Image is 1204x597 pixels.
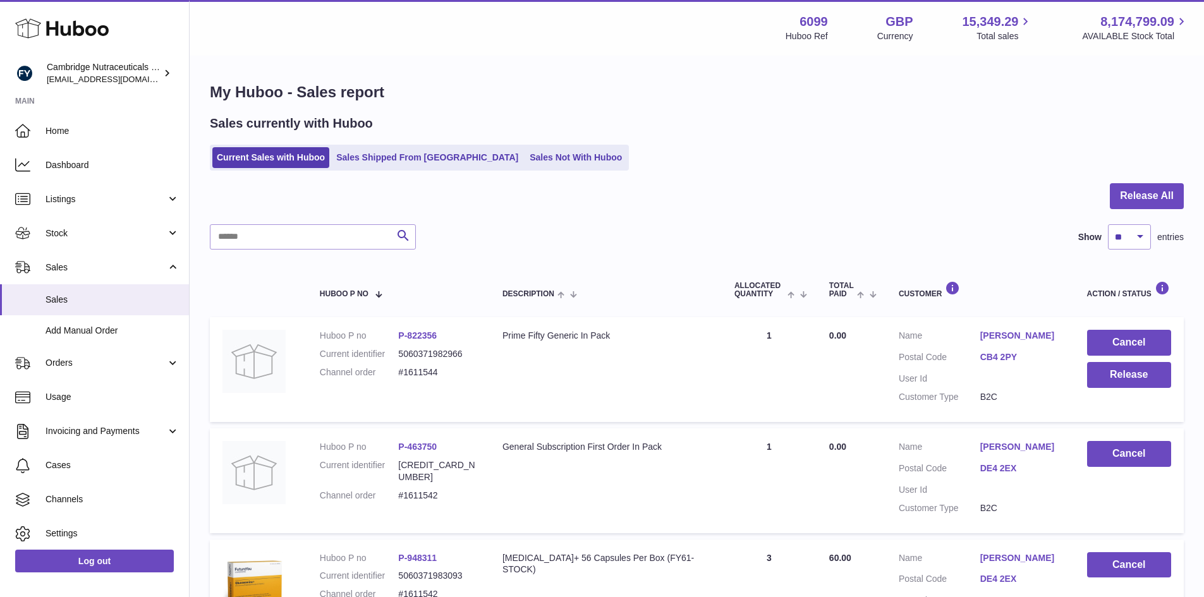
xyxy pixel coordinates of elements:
[398,553,437,563] a: P-948311
[1082,13,1189,42] a: 8,174,799.09 AVAILABLE Stock Total
[980,573,1062,585] a: DE4 2EX
[980,552,1062,564] a: [PERSON_NAME]
[46,459,179,471] span: Cases
[320,459,399,483] dt: Current identifier
[800,13,828,30] strong: 6099
[46,193,166,205] span: Listings
[320,330,399,342] dt: Huboo P no
[46,227,166,239] span: Stock
[222,330,286,393] img: no-photo.jpg
[525,147,626,168] a: Sales Not With Huboo
[502,330,709,342] div: Prime Fifty Generic In Pack
[332,147,523,168] a: Sales Shipped From [GEOGRAPHIC_DATA]
[1082,30,1189,42] span: AVAILABLE Stock Total
[734,282,784,298] span: ALLOCATED Quantity
[980,330,1062,342] a: [PERSON_NAME]
[1087,552,1171,578] button: Cancel
[1087,441,1171,467] button: Cancel
[46,262,166,274] span: Sales
[786,30,828,42] div: Huboo Ref
[398,442,437,452] a: P-463750
[899,441,980,456] dt: Name
[899,484,980,496] dt: User Id
[398,330,437,341] a: P-822356
[899,573,980,588] dt: Postal Code
[46,159,179,171] span: Dashboard
[15,550,174,572] a: Log out
[15,64,34,83] img: huboo@camnutra.com
[980,441,1062,453] a: [PERSON_NAME]
[398,570,477,582] dd: 5060371983093
[962,13,1033,42] a: 15,349.29 Total sales
[899,281,1062,298] div: Customer
[1087,362,1171,388] button: Release
[1087,330,1171,356] button: Cancel
[320,348,399,360] dt: Current identifier
[829,553,851,563] span: 60.00
[962,13,1018,30] span: 15,349.29
[899,462,980,478] dt: Postal Code
[47,74,186,84] span: [EMAIL_ADDRESS][DOMAIN_NAME]
[46,294,179,306] span: Sales
[829,282,854,298] span: Total paid
[320,366,399,378] dt: Channel order
[212,147,329,168] a: Current Sales with Huboo
[46,493,179,505] span: Channels
[899,502,980,514] dt: Customer Type
[46,425,166,437] span: Invoicing and Payments
[899,552,980,567] dt: Name
[1078,231,1102,243] label: Show
[1110,183,1184,209] button: Release All
[320,290,368,298] span: Huboo P no
[398,490,477,502] dd: #1611542
[877,30,913,42] div: Currency
[320,552,399,564] dt: Huboo P no
[46,325,179,337] span: Add Manual Order
[320,570,399,582] dt: Current identifier
[1157,231,1184,243] span: entries
[899,351,980,366] dt: Postal Code
[398,459,477,483] dd: [CREDIT_CARD_NUMBER]
[976,30,1033,42] span: Total sales
[502,552,709,576] div: [MEDICAL_DATA]+ 56 Capsules Per Box (FY61-STOCK)
[1100,13,1174,30] span: 8,174,799.09
[47,61,161,85] div: Cambridge Nutraceuticals Ltd
[980,502,1062,514] dd: B2C
[829,442,846,452] span: 0.00
[320,441,399,453] dt: Huboo P no
[502,290,554,298] span: Description
[980,391,1062,403] dd: B2C
[398,348,477,360] dd: 5060371982966
[502,441,709,453] div: General Subscription First Order In Pack
[899,330,980,345] dt: Name
[885,13,913,30] strong: GBP
[899,391,980,403] dt: Customer Type
[398,366,477,378] dd: #1611544
[46,528,179,540] span: Settings
[320,490,399,502] dt: Channel order
[829,330,846,341] span: 0.00
[210,82,1184,102] h1: My Huboo - Sales report
[222,441,286,504] img: no-photo.jpg
[722,317,817,422] td: 1
[1087,281,1171,298] div: Action / Status
[46,125,179,137] span: Home
[722,428,817,533] td: 1
[899,373,980,385] dt: User Id
[980,462,1062,474] a: DE4 2EX
[46,391,179,403] span: Usage
[980,351,1062,363] a: CB4 2PY
[46,357,166,369] span: Orders
[210,115,373,132] h2: Sales currently with Huboo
